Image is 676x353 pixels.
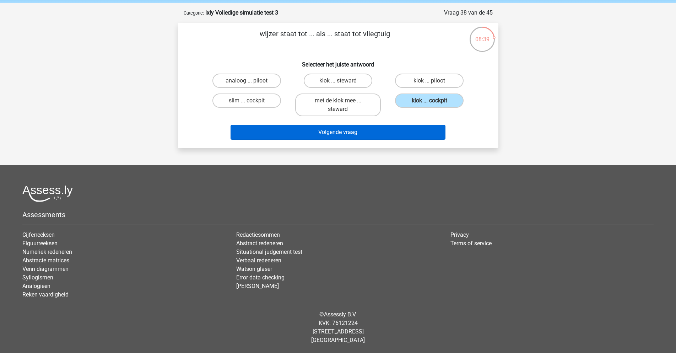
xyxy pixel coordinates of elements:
[236,231,280,238] a: Redactiesommen
[236,240,283,247] a: Abstract redeneren
[444,9,493,17] div: Vraag 38 van de 45
[22,283,50,289] a: Analogieen
[236,248,302,255] a: Situational judgement test
[236,283,279,289] a: [PERSON_NAME]
[22,240,58,247] a: Figuurreeksen
[469,26,496,44] div: 08:39
[212,93,281,108] label: slim ... cockpit
[236,274,285,281] a: Error data checking
[236,257,281,264] a: Verbaal redeneren
[22,185,73,202] img: Assessly logo
[22,248,72,255] a: Numeriek redeneren
[22,266,69,272] a: Venn diagrammen
[22,274,53,281] a: Syllogismen
[395,74,464,88] label: klok ... piloot
[231,125,445,140] button: Volgende vraag
[189,28,460,50] p: wijzer staat tot ... als ... staat tot vliegtuig
[22,291,69,298] a: Reken vaardigheid
[184,10,204,16] small: Categorie:
[17,305,659,350] div: © KVK: 76121224 [STREET_ADDRESS] [GEOGRAPHIC_DATA]
[189,55,487,68] h6: Selecteer het juiste antwoord
[22,257,69,264] a: Abstracte matrices
[22,210,654,219] h5: Assessments
[304,74,372,88] label: klok ... steward
[295,93,381,116] label: met de klok mee ... steward
[205,9,278,16] strong: Ixly Volledige simulatie test 3
[22,231,55,238] a: Cijferreeksen
[324,311,357,318] a: Assessly B.V.
[212,74,281,88] label: analoog ... piloot
[450,231,469,238] a: Privacy
[236,266,272,272] a: Watson glaser
[450,240,492,247] a: Terms of service
[395,93,464,108] label: klok ... cockpit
